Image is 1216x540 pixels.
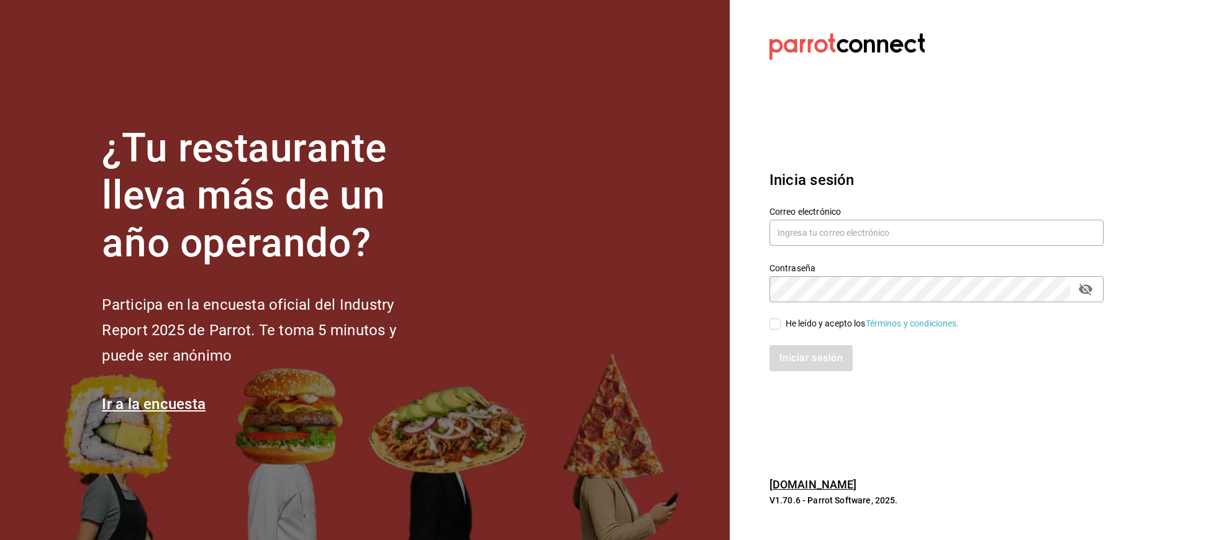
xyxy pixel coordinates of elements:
[866,318,960,328] a: Términos y condiciones.
[786,317,960,330] div: He leído y acepto los
[102,125,437,268] h1: ¿Tu restaurante lleva más de un año operando?
[769,169,1104,191] h3: Inicia sesión
[102,395,206,413] a: Ir a la encuesta
[769,220,1104,246] input: Ingresa tu correo electrónico
[769,478,857,491] a: [DOMAIN_NAME]
[1075,279,1096,300] button: passwordField
[769,207,1104,215] label: Correo electrónico
[769,494,1104,506] p: V1.70.6 - Parrot Software, 2025.
[102,292,437,368] h2: Participa en la encuesta oficial del Industry Report 2025 de Parrot. Te toma 5 minutos y puede se...
[769,263,1104,272] label: Contraseña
